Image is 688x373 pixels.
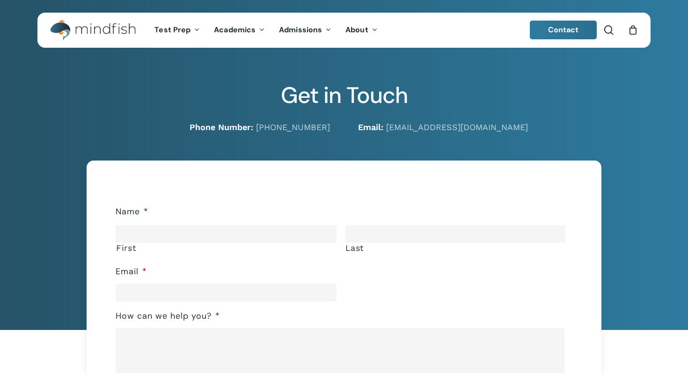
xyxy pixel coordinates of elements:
label: Name [116,206,148,217]
strong: Phone Number: [190,122,253,132]
a: [EMAIL_ADDRESS][DOMAIN_NAME] [386,122,528,132]
span: About [345,25,368,35]
a: [PHONE_NUMBER] [256,122,330,132]
a: Academics [207,26,272,34]
nav: Main Menu [147,13,384,48]
a: Contact [530,21,597,39]
header: Main Menu [37,13,651,48]
span: Academics [214,25,256,35]
span: Test Prep [154,25,190,35]
label: Email [116,266,147,277]
label: First [116,243,336,253]
a: Test Prep [147,26,207,34]
span: Contact [548,25,579,35]
a: About [338,26,385,34]
h2: Get in Touch [37,82,651,109]
label: Last [345,243,565,253]
a: Admissions [272,26,338,34]
strong: Email: [358,122,383,132]
label: How can we help you? [116,311,220,322]
span: Admissions [279,25,322,35]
